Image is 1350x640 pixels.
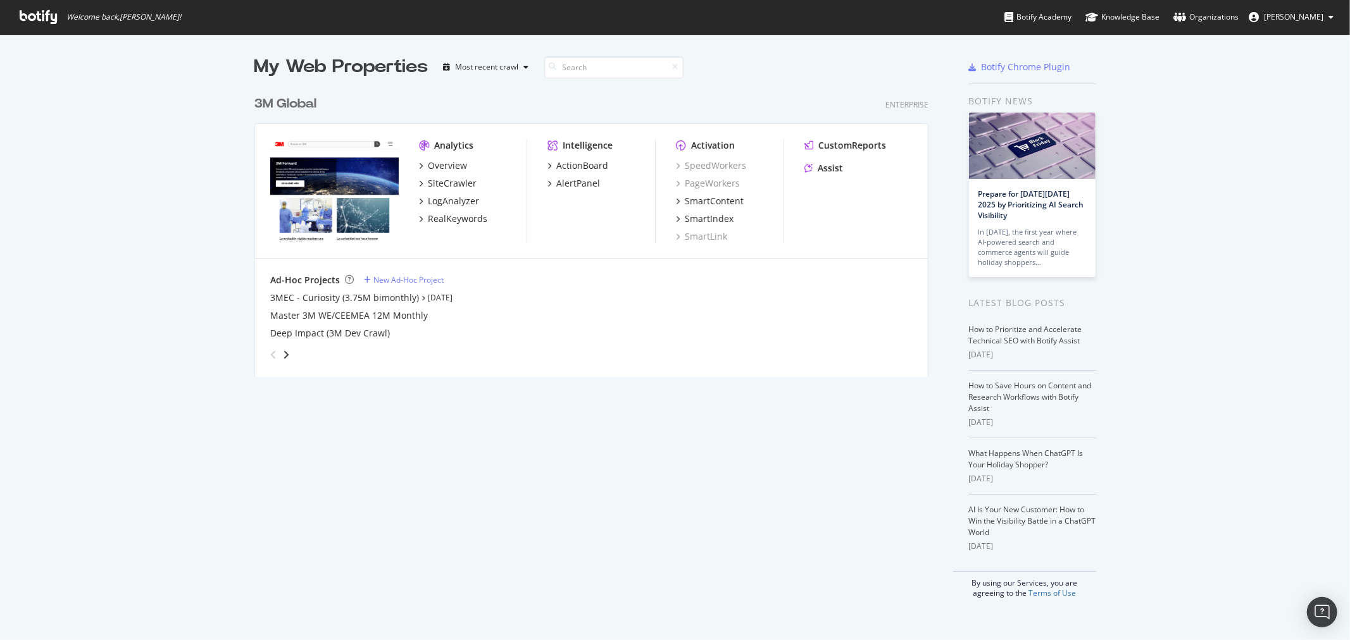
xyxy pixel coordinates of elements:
[563,139,613,152] div: Intelligence
[282,348,291,361] div: angle-right
[419,195,479,207] a: LogAnalyzer
[1173,11,1239,23] div: Organizations
[270,309,428,322] a: Master 3M WE/CEEMEA 12M Monthly
[978,188,1084,221] a: Prepare for [DATE][DATE] 2025 by Prioritizing AI Search Visibility
[434,139,473,152] div: Analytics
[547,177,600,190] a: AlertPanel
[804,139,886,152] a: CustomReports
[556,177,600,190] div: AlertPanel
[373,274,444,285] div: New Ad-Hoc Project
[982,61,1071,73] div: Botify Chrome Plugin
[685,195,744,207] div: SmartContent
[364,274,444,285] a: New Ad-Hoc Project
[885,99,928,110] div: Enterprise
[419,177,477,190] a: SiteCrawler
[969,296,1096,310] div: Latest Blog Posts
[969,417,1096,428] div: [DATE]
[1004,11,1072,23] div: Botify Academy
[254,95,316,113] div: 3M Global
[270,139,399,242] img: www.command.com
[685,212,734,225] div: SmartIndex
[818,139,886,152] div: CustomReports
[676,230,727,243] a: SmartLink
[969,380,1092,414] a: How to Save Hours on Content and Research Workflows with Botify Assist
[676,195,744,207] a: SmartContent
[270,327,390,340] a: Deep Impact (3M Dev Crawl)
[969,504,1096,538] a: AI Is Your New Customer: How to Win the Visibility Battle in a ChatGPT World
[804,162,843,175] a: Assist
[419,159,467,172] a: Overview
[419,212,487,225] a: RealKeywords
[439,57,534,77] button: Most recent crawl
[978,227,1086,268] div: In [DATE], the first year where AI-powered search and commerce agents will guide holiday shoppers…
[254,80,939,377] div: grid
[969,324,1082,346] a: How to Prioritize and Accelerate Technical SEO with Botify Assist
[1239,7,1344,27] button: [PERSON_NAME]
[676,159,746,172] a: SpeedWorkers
[1307,597,1337,627] div: Open Intercom Messenger
[66,12,181,22] span: Welcome back, [PERSON_NAME] !
[1264,11,1323,22] span: Alexander Parrales
[254,95,322,113] a: 3M Global
[953,571,1096,598] div: By using our Services, you are agreeing to the
[1028,588,1076,598] a: Terms of Use
[1085,11,1159,23] div: Knowledge Base
[428,195,479,207] div: LogAnalyzer
[691,139,735,152] div: Activation
[969,61,1071,73] a: Botify Chrome Plugin
[270,274,340,286] div: Ad-Hoc Projects
[969,473,1096,484] div: [DATE]
[969,94,1096,108] div: Botify news
[969,349,1096,360] div: [DATE]
[428,177,477,190] div: SiteCrawler
[969,113,1096,179] img: Prepare for Black Friday 2025 by Prioritizing AI Search Visibility
[969,541,1096,552] div: [DATE]
[556,159,608,172] div: ActionBoard
[270,292,419,304] a: 3MEC - Curiosity (3.75M bimonthly)
[676,212,734,225] a: SmartIndex
[428,292,453,303] a: [DATE]
[818,162,843,175] div: Assist
[428,212,487,225] div: RealKeywords
[547,159,608,172] a: ActionBoard
[254,54,428,80] div: My Web Properties
[456,63,519,71] div: Most recent crawl
[265,345,282,365] div: angle-left
[676,177,740,190] a: PageWorkers
[969,448,1084,470] a: What Happens When ChatGPT Is Your Holiday Shopper?
[544,56,684,78] input: Search
[428,159,467,172] div: Overview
